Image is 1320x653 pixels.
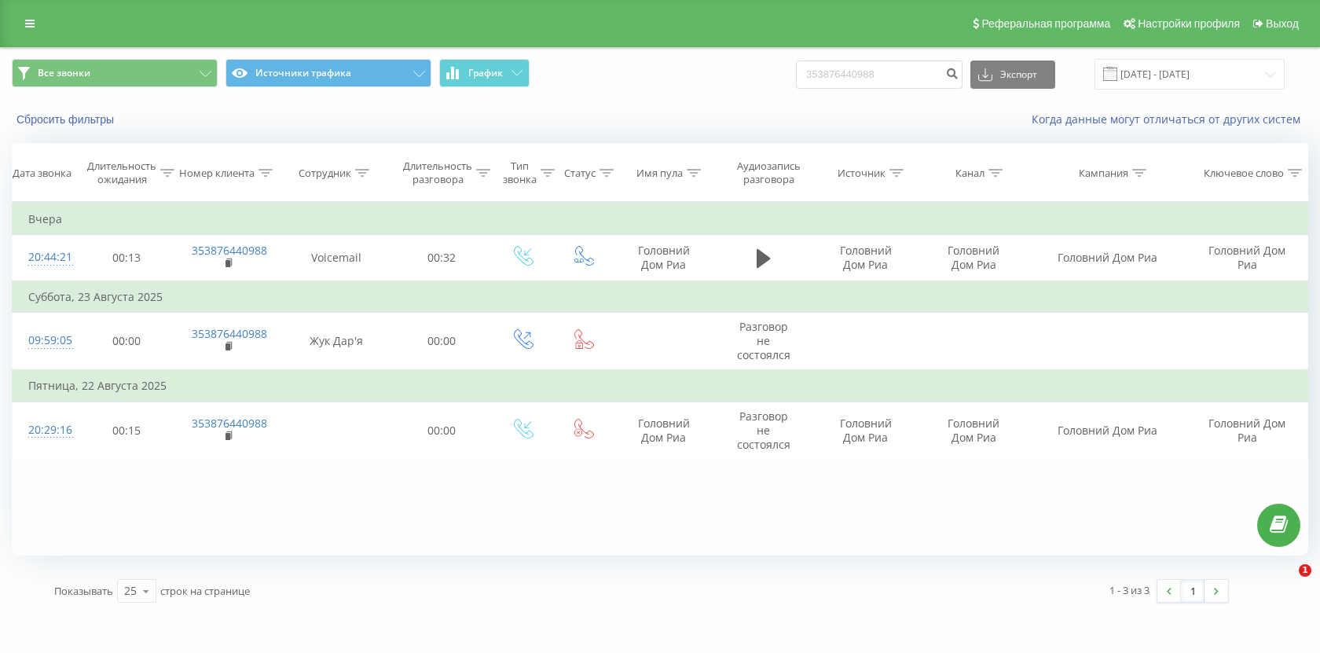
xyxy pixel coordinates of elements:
[54,584,113,598] span: Показывать
[280,312,391,370] td: Жук Дар'я
[403,160,472,186] div: Длительность разговора
[636,167,683,180] div: Имя пула
[439,59,530,87] button: График
[87,160,156,186] div: Длительность ожидания
[28,325,60,356] div: 09:59:05
[76,312,176,370] td: 00:00
[919,402,1027,460] td: Головний Дом Риа
[179,167,255,180] div: Номер клиента
[919,235,1027,281] td: Головний Дом Риа
[192,326,267,341] a: 353876440988
[1138,17,1240,30] span: Настройки профиля
[12,112,122,127] button: Сбросить фильтры
[13,167,71,180] div: Дата звонка
[970,61,1055,89] button: Экспорт
[1204,167,1284,180] div: Ключевое слово
[838,167,885,180] div: Источник
[1267,564,1304,602] iframe: Intercom live chat
[812,235,919,281] td: Головний Дом Риа
[612,235,716,281] td: Головний Дом Риа
[160,584,250,598] span: строк на странице
[812,402,919,460] td: Головний Дом Риа
[981,17,1110,30] span: Реферальная программа
[38,67,90,79] span: Все звонки
[955,167,984,180] div: Канал
[737,319,790,362] span: Разговор не состоялся
[13,281,1308,313] td: Суббота, 23 Августа 2025
[124,583,137,599] div: 25
[192,416,267,431] a: 353876440988
[796,61,962,89] input: Поиск по номеру
[392,235,492,281] td: 00:32
[392,312,492,370] td: 00:00
[612,402,716,460] td: Головний Дом Риа
[13,370,1308,402] td: Пятница, 22 Августа 2025
[730,160,808,186] div: Аудиозапись разговора
[1028,235,1188,281] td: Головний Дом Риа
[737,409,790,452] span: Разговор не состоялся
[13,204,1308,235] td: Вчера
[1299,564,1311,577] span: 1
[28,242,60,273] div: 20:44:21
[503,160,537,186] div: Тип звонка
[1032,112,1308,127] a: Когда данные могут отличаться от других систем
[12,59,218,87] button: Все звонки
[1028,402,1188,460] td: Головний Дом Риа
[280,235,391,281] td: Voicemail
[1109,582,1149,598] div: 1 - 3 из 3
[468,68,503,79] span: График
[28,415,60,446] div: 20:29:16
[76,235,176,281] td: 00:13
[392,402,492,460] td: 00:00
[76,402,176,460] td: 00:15
[1181,580,1204,602] a: 1
[225,59,431,87] button: Источники трафика
[1266,17,1299,30] span: Выход
[192,243,267,258] a: 353876440988
[299,167,351,180] div: Сотрудник
[564,167,596,180] div: Статус
[1187,235,1307,281] td: Головний Дом Риа
[1079,167,1128,180] div: Кампания
[1187,402,1307,460] td: Головний Дом Риа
